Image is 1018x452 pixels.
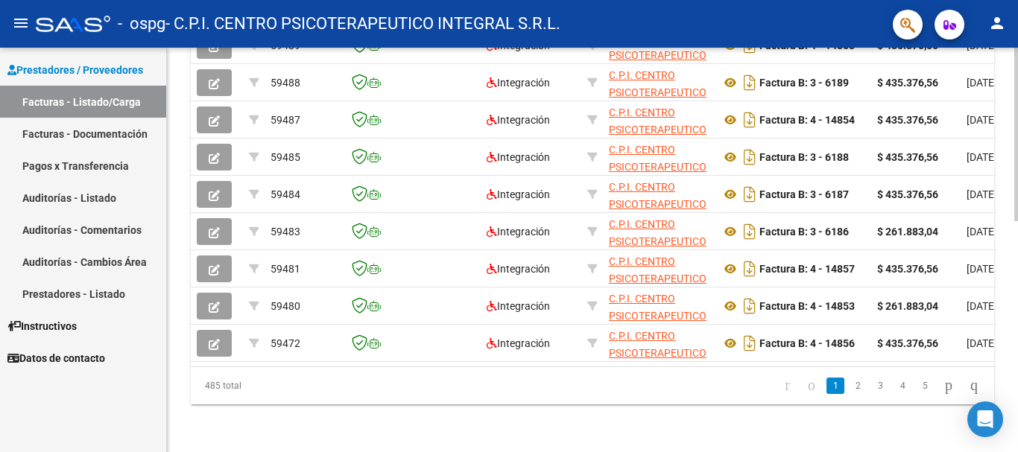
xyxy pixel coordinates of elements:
span: 59484 [271,188,300,200]
a: go to first page [778,378,797,394]
div: Open Intercom Messenger [967,401,1003,437]
span: [DATE] [967,337,997,349]
strong: Factura B: 3 - 6187 [759,188,849,200]
span: C.P.I. CENTRO PSICOTERAPEUTICO INTEGRAL S.R.L. [609,330,706,376]
span: C.P.I. CENTRO PSICOTERAPEUTICO INTEGRAL S.R.L. [609,293,706,339]
a: 5 [916,378,934,394]
strong: Factura B: 3 - 6188 [759,151,849,163]
strong: $ 435.376,56 [877,151,938,163]
i: Descargar documento [740,220,759,243]
span: C.P.I. CENTRO PSICOTERAPEUTICO INTEGRAL S.R.L. [609,106,706,153]
strong: $ 261.883,04 [877,300,938,312]
span: Integración [487,77,550,89]
div: 30713066008 [609,141,709,173]
span: Datos de contacto [7,350,105,366]
span: Integración [487,188,550,200]
span: 59485 [271,151,300,163]
span: 59480 [271,300,300,312]
li: page 4 [891,373,914,398]
span: C.P.I. CENTRO PSICOTERAPEUTICO INTEGRAL S.R.L. [609,181,706,227]
span: 59487 [271,114,300,126]
span: [DATE] [967,151,997,163]
strong: Factura B: 3 - 6189 [759,77,849,89]
span: [DATE] [967,188,997,200]
span: C.P.I. CENTRO PSICOTERAPEUTICO INTEGRAL S.R.L. [609,32,706,78]
span: - ospg [118,7,165,40]
div: 30713066008 [609,67,709,98]
i: Descargar documento [740,108,759,132]
strong: Factura B: 4 - 14854 [759,114,855,126]
span: 59483 [271,226,300,238]
span: [DATE] [967,114,997,126]
div: 30713066008 [609,216,709,247]
a: go to previous page [801,378,822,394]
span: - C.P.I. CENTRO PSICOTERAPEUTICO INTEGRAL S.R.L. [165,7,560,40]
span: [DATE] [967,263,997,275]
span: Integración [487,300,550,312]
span: 59481 [271,263,300,275]
i: Descargar documento [740,182,759,206]
div: 485 total [191,367,349,404]
a: 4 [894,378,911,394]
span: Integración [487,226,550,238]
strong: $ 435.376,56 [877,114,938,126]
span: C.P.I. CENTRO PSICOTERAPEUTICO INTEGRAL S.R.L. [609,218,706,264]
span: [DATE] [967,226,997,238]
strong: Factura B: 4 - 14853 [759,300,855,312]
li: page 2 [847,373,869,398]
a: 2 [849,378,867,394]
div: 30713066008 [609,290,709,322]
span: Integración [487,151,550,163]
i: Descargar documento [740,71,759,95]
strong: Factura B: 3 - 6186 [759,226,849,238]
strong: $ 435.376,56 [877,337,938,349]
span: [DATE] [967,77,997,89]
a: 3 [871,378,889,394]
span: Integración [487,114,550,126]
span: C.P.I. CENTRO PSICOTERAPEUTICO INTEGRAL S.R.L. [609,255,706,302]
div: 30713066008 [609,253,709,284]
i: Descargar documento [740,145,759,169]
div: 30713066008 [609,104,709,136]
span: 59488 [271,77,300,89]
i: Descargar documento [740,257,759,281]
li: page 3 [869,373,891,398]
span: Integración [487,263,550,275]
i: Descargar documento [740,331,759,355]
strong: Factura B: 4 - 14858 [759,39,855,51]
span: Integración [487,337,550,349]
mat-icon: person [988,14,1006,32]
strong: $ 435.376,56 [877,188,938,200]
span: 59472 [271,337,300,349]
span: Instructivos [7,318,77,334]
li: page 5 [914,373,936,398]
a: go to next page [938,378,959,394]
mat-icon: menu [12,14,30,32]
a: go to last page [964,378,984,394]
a: 1 [826,378,844,394]
span: C.P.I. CENTRO PSICOTERAPEUTICO INTEGRAL S.R.L. [609,69,706,115]
span: Prestadores / Proveedores [7,62,143,78]
span: C.P.I. CENTRO PSICOTERAPEUTICO INTEGRAL S.R.L. [609,144,706,190]
span: [DATE] [967,300,997,312]
strong: $ 435.376,56 [877,77,938,89]
strong: Factura B: 4 - 14857 [759,263,855,275]
strong: Factura B: 4 - 14856 [759,337,855,349]
div: 30713066008 [609,328,709,359]
li: page 1 [824,373,847,398]
strong: $ 261.883,04 [877,226,938,238]
div: 30713066008 [609,179,709,210]
strong: $ 435.376,56 [877,263,938,275]
i: Descargar documento [740,294,759,318]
